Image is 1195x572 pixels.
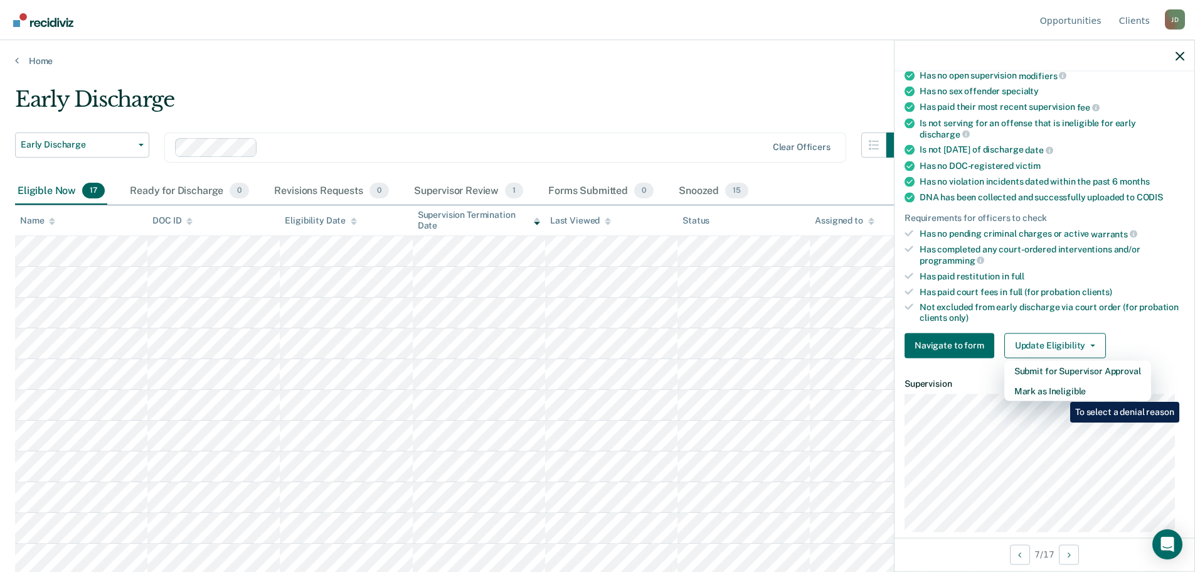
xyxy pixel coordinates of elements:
[1165,9,1185,30] div: J D
[920,271,1184,281] div: Has paid restitution in
[920,255,984,265] span: programming
[920,192,1184,202] div: DNA has been collected and successfully uploaded to
[1137,192,1163,202] span: CODIS
[1004,380,1151,401] button: Mark as Ineligible
[1002,86,1039,96] span: specialty
[920,302,1184,323] div: Not excluded from early discharge via court order (for probation clients
[920,286,1184,297] div: Has paid court fees in full (for probation
[412,178,526,205] div: Supervisor Review
[920,70,1184,81] div: Has no open supervision
[905,378,1184,389] dt: Supervision
[505,183,523,199] span: 1
[550,215,611,226] div: Last Viewed
[815,215,874,226] div: Assigned to
[920,228,1184,239] div: Has no pending criminal charges or active
[15,55,1180,67] a: Home
[285,215,357,226] div: Eligibility Date
[1019,70,1067,80] span: modifiers
[1016,160,1041,170] span: victim
[418,210,540,231] div: Supervision Termination Date
[1011,271,1024,281] span: full
[1025,145,1053,155] span: date
[272,178,391,205] div: Revisions Requests
[1165,9,1185,30] button: Profile dropdown button
[20,215,55,226] div: Name
[920,244,1184,266] div: Has completed any court-ordered interventions and/or
[773,142,831,153] div: Clear officers
[21,139,134,150] span: Early Discharge
[1004,360,1151,380] button: Submit for Supervisor Approval
[1152,529,1182,559] div: Open Intercom Messenger
[1091,229,1137,239] span: warrants
[1077,102,1100,112] span: fee
[1082,286,1112,296] span: clients)
[369,183,389,199] span: 0
[905,333,999,358] a: Navigate to form link
[895,537,1194,571] div: 7 / 17
[15,87,911,122] div: Early Discharge
[905,333,994,358] button: Navigate to form
[682,215,709,226] div: Status
[1010,544,1030,564] button: Previous Opportunity
[905,212,1184,223] div: Requirements for officers to check
[15,178,107,205] div: Eligible Now
[676,178,751,205] div: Snoozed
[920,86,1184,97] div: Has no sex offender
[82,183,105,199] span: 17
[920,176,1184,186] div: Has no violation incidents dated within the past 6
[152,215,193,226] div: DOC ID
[920,117,1184,139] div: Is not serving for an offense that is ineligible for early
[725,183,748,199] span: 15
[920,129,970,139] span: discharge
[1059,544,1079,564] button: Next Opportunity
[127,178,252,205] div: Ready for Discharge
[230,183,249,199] span: 0
[920,160,1184,171] div: Has no DOC-registered
[1004,333,1106,358] button: Update Eligibility
[634,183,654,199] span: 0
[13,13,73,27] img: Recidiviz
[949,313,969,323] span: only)
[546,178,656,205] div: Forms Submitted
[1120,176,1150,186] span: months
[920,102,1184,113] div: Has paid their most recent supervision
[920,144,1184,156] div: Is not [DATE] of discharge
[1004,360,1151,401] div: Dropdown Menu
